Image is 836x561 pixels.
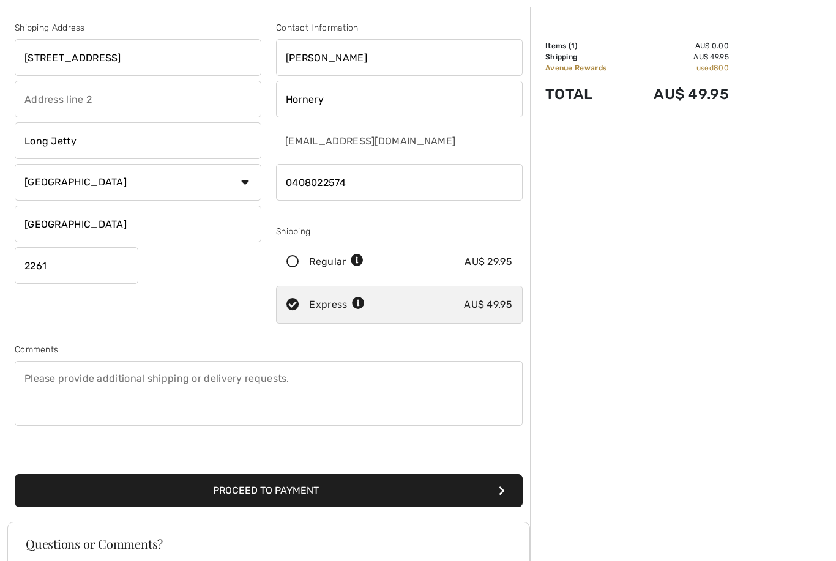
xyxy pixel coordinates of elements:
[15,475,523,508] button: Proceed to Payment
[276,123,461,160] input: E-mail
[15,123,261,160] input: City
[276,22,523,35] div: Contact Information
[15,206,261,243] input: State/Province
[26,538,512,551] h3: Questions or Comments?
[571,42,575,51] span: 1
[276,226,523,239] div: Shipping
[628,41,729,52] td: AU$ 0.00
[15,248,138,284] input: Zip/Postal Code
[309,255,364,270] div: Regular
[276,81,523,118] input: Last name
[15,344,523,357] div: Comments
[545,74,628,116] td: Total
[276,165,523,201] input: Mobile
[15,40,261,76] input: Address line 1
[545,41,628,52] td: Items ( )
[309,298,365,313] div: Express
[628,63,729,74] td: used
[15,81,261,118] input: Address line 2
[464,298,512,313] div: AU$ 49.95
[545,63,628,74] td: Avenue Rewards
[465,255,512,270] div: AU$ 29.95
[545,52,628,63] td: Shipping
[628,74,729,116] td: AU$ 49.95
[628,52,729,63] td: AU$ 49.95
[15,22,261,35] div: Shipping Address
[714,64,729,73] span: 800
[276,40,523,76] input: First name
